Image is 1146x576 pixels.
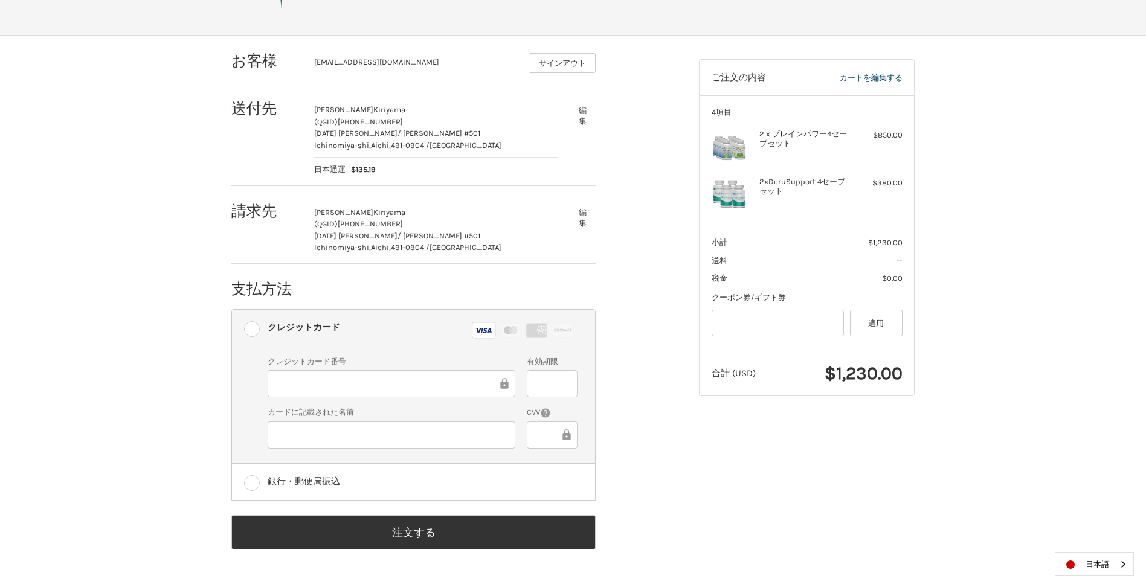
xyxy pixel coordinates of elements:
[1055,552,1134,576] aside: Language selected: 日本語
[1055,553,1133,575] a: 日本語
[231,202,302,220] h2: 請求先
[398,129,480,138] span: / [PERSON_NAME] #501
[712,72,800,84] h3: ご注文の内容
[712,310,845,337] input: Gift Certificate or Coupon Code
[527,406,577,418] label: CVV
[373,105,405,114] span: Kiriyama
[231,515,596,549] button: 注文する
[231,51,302,70] h2: お客様
[712,107,903,117] h3: 4項目
[569,203,596,233] button: 編集
[527,356,577,368] label: 有効期限
[268,318,340,338] div: クレジットカード
[373,208,405,217] span: Kiriyama
[712,256,727,265] span: 送料
[391,141,430,150] span: 491-0904 /
[314,105,373,114] span: [PERSON_NAME]
[314,231,398,240] span: [DATE] [PERSON_NAME]
[712,238,727,247] span: 小計
[897,256,903,265] span: --
[268,472,340,491] div: 銀行・郵便局振込
[850,310,903,337] button: 適用
[268,356,515,368] label: クレジットカード番号
[371,141,391,150] span: Aichi,
[712,274,727,283] span: 税金
[314,56,517,73] div: [EMAIL_ADDRESS][DOMAIN_NAME]
[882,274,903,283] span: $0.00
[529,53,596,73] button: サインアウト
[855,129,903,141] div: $850.00
[759,129,852,149] h4: 2 x ブレインパワー4セーブセット
[314,243,371,252] span: Ichinomiya-shi,
[1055,552,1134,576] div: Language
[569,101,596,130] button: 編集
[800,72,902,84] a: カートを編集する
[398,231,480,240] span: / [PERSON_NAME] #501
[535,428,559,442] iframe: 安全なクレジットカードフレーム - CVV
[276,377,498,391] iframe: セキュア・クレジットカード・フレーム - クレジットカード番号
[346,164,376,176] span: $135.19
[535,377,568,391] iframe: セキュア・クレジットカード・フレーム - 有効期限
[338,219,403,228] span: [PHONE_NUMBER]
[268,406,515,418] label: カードに記載された名前
[314,129,398,138] span: [DATE] [PERSON_NAME]
[825,362,903,384] span: $1,230.00
[712,368,756,379] span: 合計 (USD)
[868,238,903,247] span: $1,230.00
[276,428,507,442] iframe: セキュア・クレジットカード・フレーム - カード所有者名
[338,117,403,126] span: [PHONE_NUMBER]
[314,164,346,176] span: 日本通運
[314,141,371,150] span: Ichinomiya-shi,
[391,243,430,252] span: 491-0904 /
[231,99,302,118] h2: 送付先
[430,243,501,252] span: [GEOGRAPHIC_DATA]
[314,208,373,217] span: [PERSON_NAME]
[759,177,852,197] h4: 2×DeruSupport 4セーブセット
[371,243,391,252] span: Aichi,
[855,177,903,189] div: $380.00
[712,292,903,304] div: クーポン券/ギフト券
[314,219,338,228] span: (QGID)
[430,141,501,150] span: [GEOGRAPHIC_DATA]
[231,280,302,298] h2: 支払方法
[314,117,338,126] span: (QGID)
